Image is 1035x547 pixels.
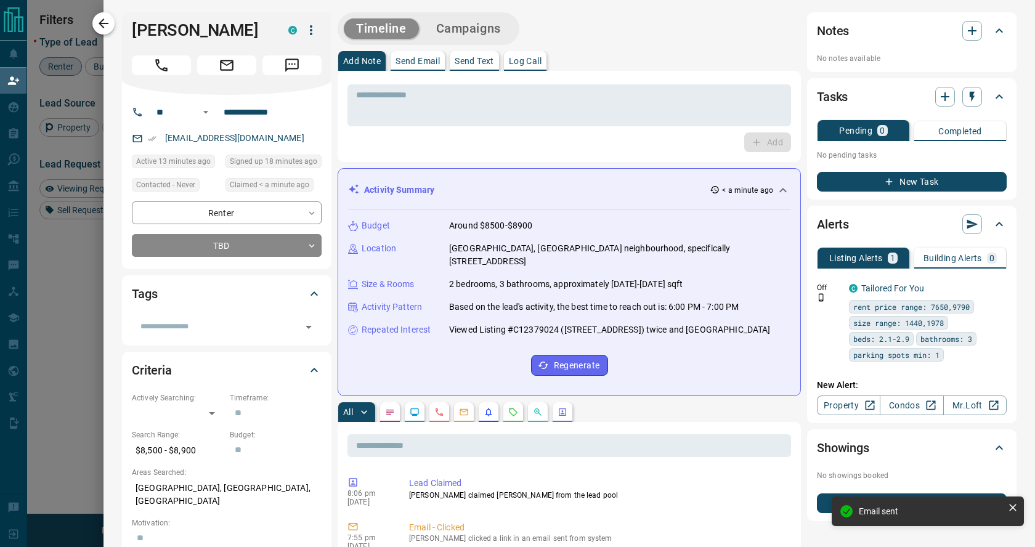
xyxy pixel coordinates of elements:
span: size range: 1440,1978 [853,317,944,329]
p: Send Text [455,57,494,65]
p: Motivation: [132,517,322,529]
button: Campaigns [424,18,513,39]
p: Send Email [396,57,440,65]
button: New Showing [817,493,1007,513]
h2: Criteria [132,360,172,380]
button: Open [300,318,317,336]
svg: Notes [385,407,395,417]
svg: Requests [508,407,518,417]
span: Signed up 18 minutes ago [230,155,317,168]
svg: Opportunities [533,407,543,417]
div: Criteria [132,355,322,385]
h2: Tasks [817,87,848,107]
p: Budget: [230,429,322,440]
p: 2 bedrooms, 3 bathrooms, approximately [DATE]-[DATE] sqft [449,278,683,291]
p: Actively Searching: [132,392,224,403]
span: parking spots min: 1 [853,349,940,361]
span: Call [132,55,191,75]
svg: Calls [434,407,444,417]
h2: Tags [132,284,157,304]
div: Renter [132,201,322,224]
p: Size & Rooms [362,278,415,291]
p: 1 [890,254,895,262]
p: Search Range: [132,429,224,440]
p: Pending [839,126,872,135]
p: Lead Claimed [409,477,786,490]
p: [DATE] [347,498,391,506]
div: Fri Sep 12 2025 [132,155,219,172]
span: beds: 2.1-2.9 [853,333,909,345]
a: Property [817,395,880,415]
svg: Email Verified [148,134,156,143]
p: 8:06 pm [347,489,391,498]
div: Tags [132,279,322,309]
svg: Listing Alerts [484,407,493,417]
p: Around $8500-$8900 [449,219,532,232]
p: [PERSON_NAME] clicked a link in an email sent from system [409,534,786,543]
p: Completed [938,127,982,136]
p: [PERSON_NAME] claimed [PERSON_NAME] from the lead pool [409,490,786,501]
p: Timeframe: [230,392,322,403]
p: < a minute ago [722,185,773,196]
p: 0 [989,254,994,262]
p: Location [362,242,396,255]
h2: Alerts [817,214,849,234]
p: Repeated Interest [362,323,431,336]
span: rent price range: 7650,9790 [853,301,970,313]
span: Active 13 minutes ago [136,155,211,168]
p: Based on the lead's activity, the best time to reach out is: 6:00 PM - 7:00 PM [449,301,739,314]
button: Timeline [344,18,419,39]
svg: Lead Browsing Activity [410,407,420,417]
p: No showings booked [817,470,1007,481]
p: New Alert: [817,379,1007,392]
div: condos.ca [849,284,858,293]
p: Activity Summary [364,184,434,197]
span: Message [262,55,322,75]
p: Email - Clicked [409,521,786,534]
div: Notes [817,16,1007,46]
span: Contacted - Never [136,179,195,191]
div: Alerts [817,209,1007,239]
p: $8,500 - $8,900 [132,440,224,461]
div: Fri Sep 12 2025 [225,178,322,195]
p: Log Call [509,57,542,65]
div: Tasks [817,82,1007,111]
p: 0 [880,126,885,135]
p: Listing Alerts [829,254,883,262]
h2: Notes [817,21,849,41]
div: TBD [132,234,322,257]
p: No notes available [817,53,1007,64]
svg: Emails [459,407,469,417]
p: Viewed Listing #C12379024 ([STREET_ADDRESS]) twice and [GEOGRAPHIC_DATA] [449,323,770,336]
svg: Push Notification Only [817,293,826,302]
a: [EMAIL_ADDRESS][DOMAIN_NAME] [165,133,304,143]
p: [GEOGRAPHIC_DATA], [GEOGRAPHIC_DATA], [GEOGRAPHIC_DATA] [132,478,322,511]
p: Add Note [343,57,381,65]
p: [GEOGRAPHIC_DATA], [GEOGRAPHIC_DATA] neighbourhood, specifically [STREET_ADDRESS] [449,242,790,268]
a: Tailored For You [861,283,924,293]
button: Regenerate [531,355,608,376]
h2: Showings [817,438,869,458]
p: All [343,408,353,416]
svg: Agent Actions [558,407,567,417]
button: New Task [817,172,1007,192]
div: Fri Sep 12 2025 [225,155,322,172]
span: Email [197,55,256,75]
a: Condos [880,395,943,415]
div: Email sent [859,506,1003,516]
div: Showings [817,433,1007,463]
h1: [PERSON_NAME] [132,20,270,40]
p: Areas Searched: [132,467,322,478]
p: Building Alerts [923,254,982,262]
button: Open [198,105,213,120]
a: Mr.Loft [943,395,1007,415]
p: No pending tasks [817,146,1007,164]
div: Activity Summary< a minute ago [348,179,790,201]
p: Off [817,282,842,293]
p: 7:55 pm [347,533,391,542]
span: Claimed < a minute ago [230,179,309,191]
div: condos.ca [288,26,297,34]
p: Budget [362,219,390,232]
span: bathrooms: 3 [920,333,972,345]
p: Activity Pattern [362,301,422,314]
